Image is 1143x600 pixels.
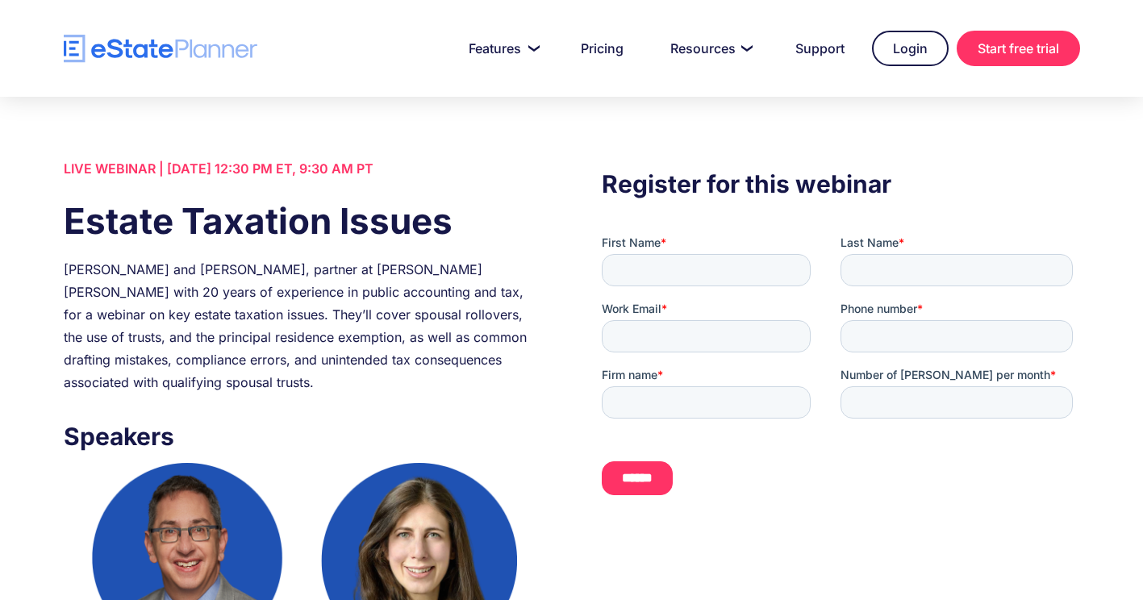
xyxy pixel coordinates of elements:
a: Start free trial [957,31,1080,66]
a: home [64,35,257,63]
a: Support [776,32,864,65]
div: [PERSON_NAME] and [PERSON_NAME], partner at [PERSON_NAME] [PERSON_NAME] with 20 years of experien... [64,258,541,394]
h3: Speakers [64,418,541,455]
a: Features [449,32,553,65]
iframe: Form 0 [602,235,1079,509]
a: Login [872,31,949,66]
h3: Register for this webinar [602,165,1079,202]
a: Pricing [561,32,643,65]
h1: Estate Taxation Issues [64,196,541,246]
div: LIVE WEBINAR | [DATE] 12:30 PM ET, 9:30 AM PT [64,157,541,180]
a: Resources [651,32,768,65]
